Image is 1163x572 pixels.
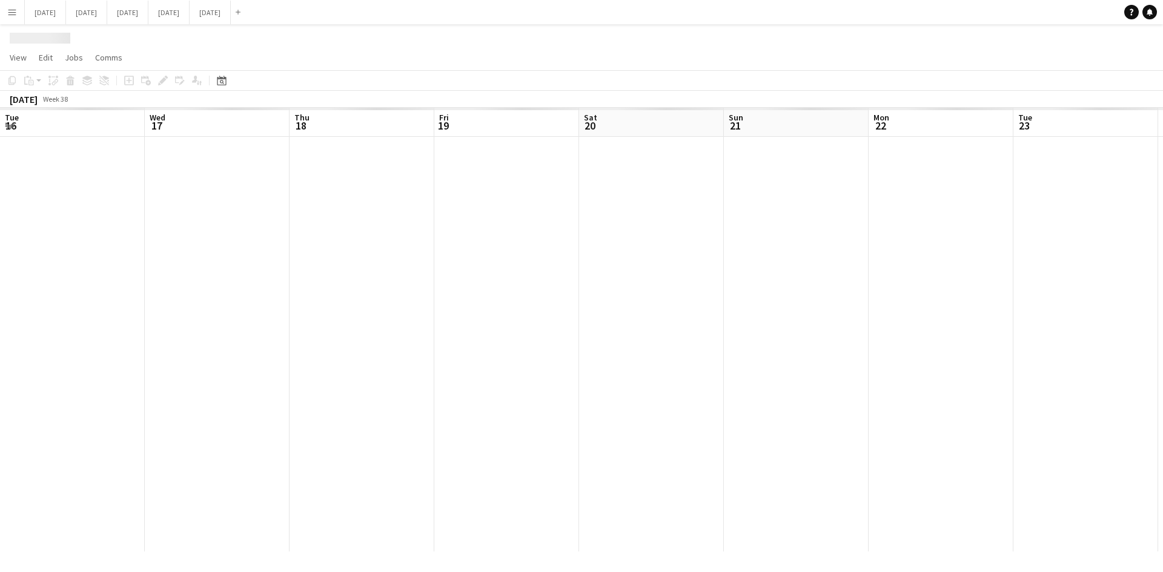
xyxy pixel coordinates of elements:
[10,52,27,63] span: View
[584,112,597,123] span: Sat
[190,1,231,24] button: [DATE]
[65,52,83,63] span: Jobs
[1018,112,1032,123] span: Tue
[5,50,31,65] a: View
[3,119,19,133] span: 16
[150,112,165,123] span: Wed
[439,112,449,123] span: Fri
[727,119,743,133] span: 21
[294,112,310,123] span: Thu
[107,1,148,24] button: [DATE]
[10,93,38,105] div: [DATE]
[872,119,889,133] span: 22
[66,1,107,24] button: [DATE]
[34,50,58,65] a: Edit
[729,112,743,123] span: Sun
[148,1,190,24] button: [DATE]
[293,119,310,133] span: 18
[5,112,19,123] span: Tue
[60,50,88,65] a: Jobs
[1016,119,1032,133] span: 23
[40,94,70,104] span: Week 38
[39,52,53,63] span: Edit
[582,119,597,133] span: 20
[25,1,66,24] button: [DATE]
[95,52,122,63] span: Comms
[873,112,889,123] span: Mon
[437,119,449,133] span: 19
[148,119,165,133] span: 17
[90,50,127,65] a: Comms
